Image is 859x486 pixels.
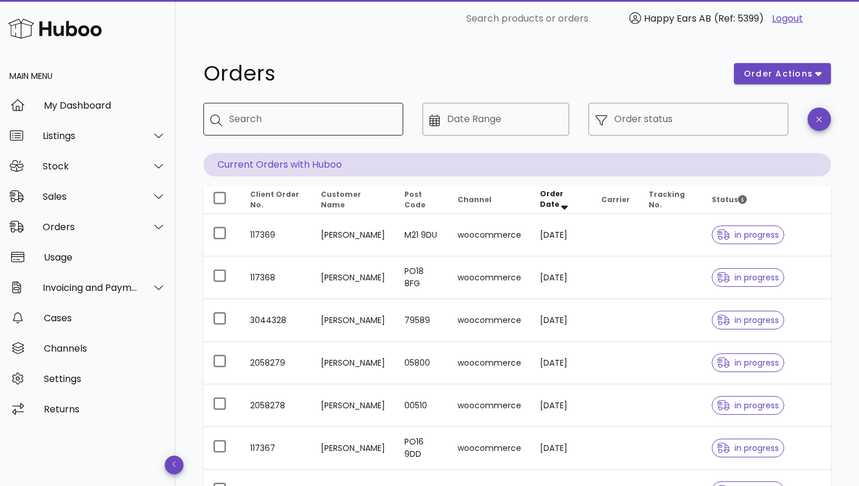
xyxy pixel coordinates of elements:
td: [PERSON_NAME] [311,214,396,256]
span: Happy Ears AB [644,12,711,25]
div: My Dashboard [44,100,166,111]
span: Post Code [404,189,425,210]
td: [DATE] [531,299,592,342]
th: Client Order No. [241,186,311,214]
div: Listings [43,130,138,141]
td: M21 9DU [395,214,448,256]
div: Channels [44,343,166,354]
td: PO18 8FG [395,256,448,299]
div: Cases [44,313,166,324]
td: 2058278 [241,384,311,427]
th: Customer Name [311,186,396,214]
td: woocommerce [448,299,531,342]
span: in progress [717,401,779,409]
span: Client Order No. [250,189,299,210]
span: Tracking No. [649,189,685,210]
td: [PERSON_NAME] [311,299,396,342]
span: Channel [458,195,491,204]
button: order actions [734,63,831,84]
td: [DATE] [531,384,592,427]
td: 05800 [395,342,448,384]
td: PO16 9DD [395,427,448,470]
span: Status [712,195,747,204]
td: [PERSON_NAME] [311,427,396,470]
span: in progress [717,359,779,367]
td: 79589 [395,299,448,342]
th: Tracking No. [639,186,702,214]
td: [PERSON_NAME] [311,256,396,299]
th: Post Code [395,186,448,214]
td: woocommerce [448,342,531,384]
td: 2058279 [241,342,311,384]
td: 117369 [241,214,311,256]
span: Customer Name [321,189,361,210]
th: Carrier [592,186,639,214]
span: in progress [717,231,779,239]
div: Returns [44,404,166,415]
td: woocommerce [448,384,531,427]
td: woocommerce [448,256,531,299]
div: Orders [43,221,138,232]
td: [DATE] [531,342,592,384]
span: order actions [743,68,813,80]
td: [PERSON_NAME] [311,342,396,384]
th: Order Date: Sorted descending. Activate to remove sorting. [531,186,592,214]
td: 117367 [241,427,311,470]
span: in progress [717,444,779,452]
td: woocommerce [448,214,531,256]
td: [DATE] [531,214,592,256]
span: (Ref: 5399) [714,12,764,25]
th: Channel [448,186,531,214]
td: [PERSON_NAME] [311,384,396,427]
span: Carrier [601,195,630,204]
div: Settings [44,373,166,384]
td: woocommerce [448,427,531,470]
td: 117368 [241,256,311,299]
div: Invoicing and Payments [43,282,138,293]
div: Stock [43,161,138,172]
a: Logout [772,12,803,26]
td: [DATE] [531,256,592,299]
span: in progress [717,273,779,282]
div: Usage [44,252,166,263]
img: Huboo Logo [8,16,102,41]
span: in progress [717,316,779,324]
td: [DATE] [531,427,592,470]
div: Sales [43,191,138,202]
span: Order Date [540,189,563,209]
h1: Orders [203,63,720,84]
td: 00510 [395,384,448,427]
p: Current Orders with Huboo [203,153,831,176]
th: Status [702,186,831,214]
td: 3044328 [241,299,311,342]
